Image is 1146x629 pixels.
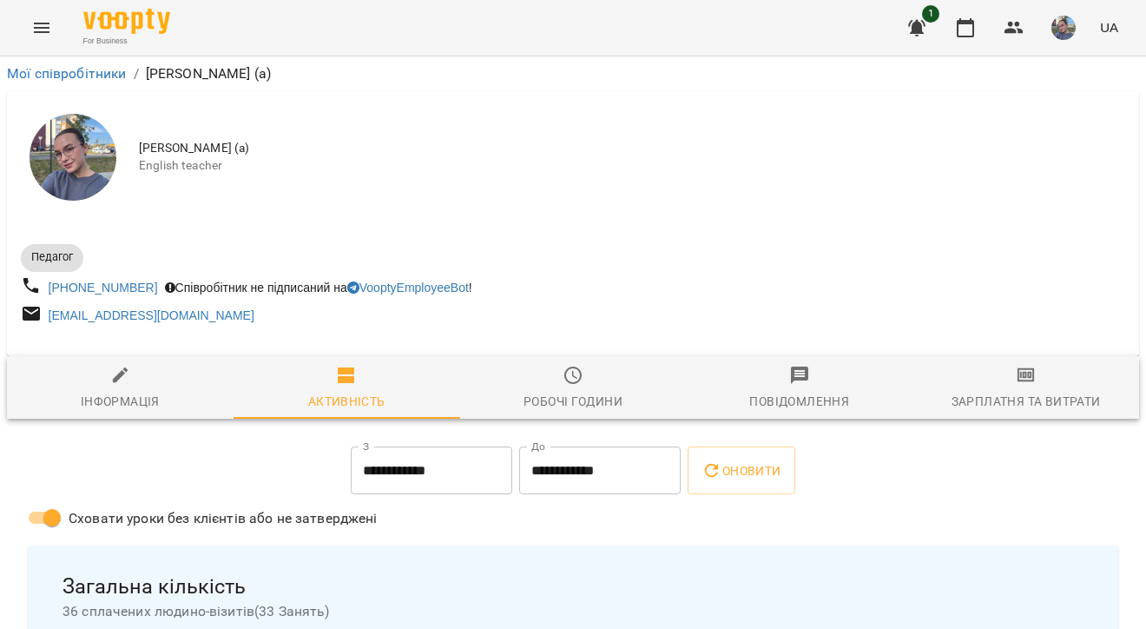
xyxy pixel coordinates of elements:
[688,447,794,495] button: Оновити
[347,281,469,295] a: VooptyEmployeeBot
[21,249,83,265] span: Педагог
[81,391,160,412] div: Інформація
[308,391,385,412] div: Активність
[1051,16,1076,40] img: 12e81ef5014e817b1a9089eb975a08d3.jpeg
[1093,11,1125,43] button: UA
[49,308,254,322] a: [EMAIL_ADDRESS][DOMAIN_NAME]
[701,460,780,481] span: Оновити
[49,281,158,295] a: [PHONE_NUMBER]
[21,7,63,49] button: Menu
[69,508,378,529] span: Сховати уроки без клієнтів або не затверджені
[524,391,622,412] div: Робочі години
[952,391,1101,412] div: Зарплатня та Витрати
[1100,18,1118,36] span: UA
[63,573,1083,600] span: Загальна кількість
[63,601,1083,622] span: 36 сплачених людино-візитів ( 33 Занять )
[30,114,116,201] img: Павленко Світлана (а)
[83,9,170,34] img: Voopty Logo
[83,36,170,47] span: For Business
[749,391,849,412] div: Повідомлення
[134,63,139,84] li: /
[161,275,476,300] div: Співробітник не підписаний на !
[139,157,1125,175] span: English teacher
[7,65,127,82] a: Мої співробітники
[146,63,272,84] p: [PERSON_NAME] (а)
[139,140,1125,157] span: [PERSON_NAME] (а)
[922,5,939,23] span: 1
[7,63,1139,84] nav: breadcrumb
